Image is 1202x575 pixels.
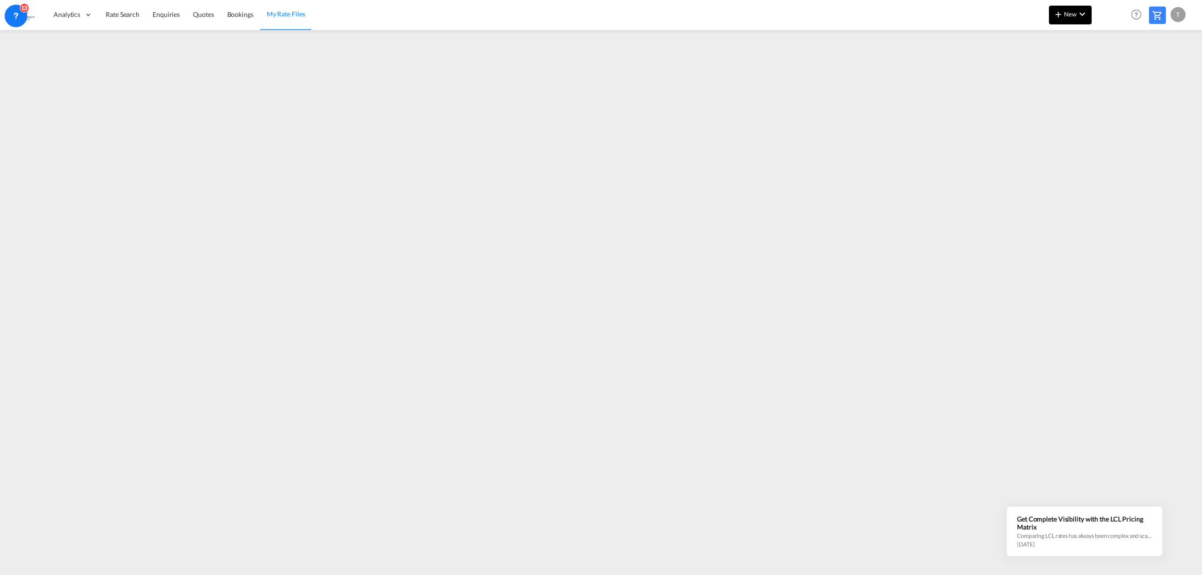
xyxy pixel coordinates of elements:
div: T [1171,7,1186,22]
span: Help [1128,7,1144,23]
span: Enquiries [153,10,180,18]
md-icon: icon-chevron-down [1077,8,1088,20]
div: Help [1128,7,1149,23]
span: Bookings [227,10,254,18]
span: Analytics [54,10,80,19]
button: icon-plus 400-fgNewicon-chevron-down [1049,6,1092,24]
span: New [1053,10,1088,18]
md-icon: icon-plus 400-fg [1053,8,1064,20]
span: My Rate Files [267,10,305,18]
img: 6a2c35f0b7c411ef99d84d375d6e7407.jpg [14,4,35,25]
span: Rate Search [106,10,139,18]
span: Quotes [193,10,214,18]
